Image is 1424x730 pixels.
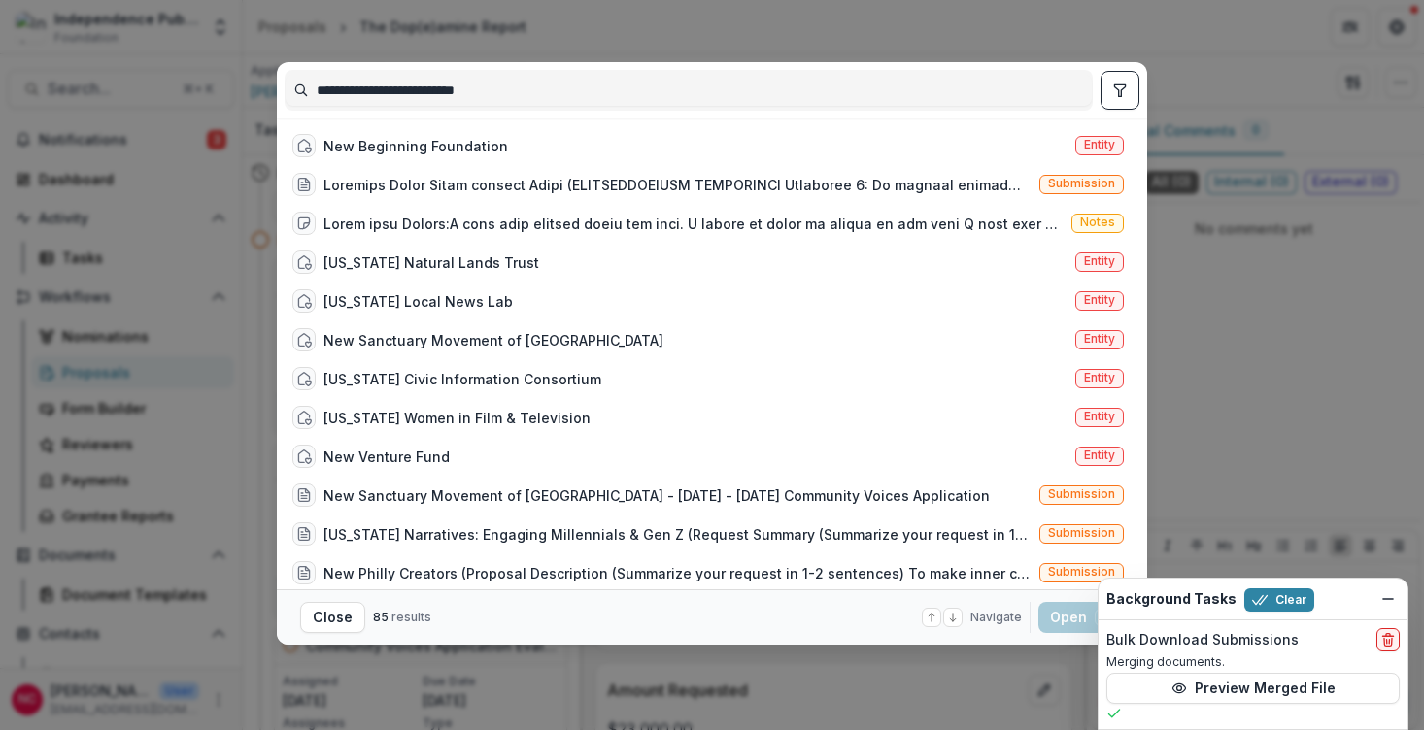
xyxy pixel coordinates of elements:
[970,609,1022,626] span: Navigate
[1084,254,1115,268] span: Entity
[323,369,601,389] div: [US_STATE] Civic Information Consortium
[1048,565,1115,579] span: Submission
[1084,293,1115,307] span: Entity
[323,330,663,350] div: New Sanctuary Movement of [GEOGRAPHIC_DATA]
[1101,71,1139,110] button: toggle filters
[373,610,389,624] span: 85
[1106,632,1299,648] h2: Bulk Download Submissions
[1038,602,1124,633] button: Open
[1244,588,1314,612] button: Clear
[323,175,1032,195] div: Loremips Dolor Sitam consect Adipi (ELITSEDDOEIUSM TEMPORINCI Utlaboree 6: Do magnaal enimadmin v...
[300,602,365,633] button: Close
[1048,487,1115,501] span: Submission
[323,563,1032,583] div: New Philly Creators (Proposal Description (Summarize your request in 1-2 sentences) To make inner...
[323,291,513,312] div: [US_STATE] Local News Lab
[1084,410,1115,423] span: Entity
[323,447,450,467] div: New Venture Fund
[323,136,508,156] div: New Beginning Foundation
[323,252,539,273] div: [US_STATE] Natural Lands Trust
[323,408,591,428] div: [US_STATE] Women in Film & Television
[1106,673,1400,704] button: Preview Merged File
[323,485,990,506] div: New Sanctuary Movement of [GEOGRAPHIC_DATA] - [DATE] - [DATE] Community Voices Application
[1048,177,1115,190] span: Submission
[1048,526,1115,540] span: Submission
[1106,653,1400,671] p: Merging documents.
[1084,138,1115,151] span: Entity
[1084,371,1115,384] span: Entity
[391,610,431,624] span: results
[323,214,1064,234] div: Lorem ipsu Dolors:A cons adip elitsed doeiu tem inci. U labore et dolor ma aliqua en adm veni Q n...
[1106,591,1237,608] h2: Background Tasks
[323,524,1032,545] div: [US_STATE] Narratives: Engaging Millennials & Gen Z (Request Summary (Summarize your request in 1...
[1084,332,1115,346] span: Entity
[1376,587,1400,611] button: Dismiss
[1084,448,1115,462] span: Entity
[1376,628,1400,651] button: delete
[1080,216,1115,229] span: Notes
